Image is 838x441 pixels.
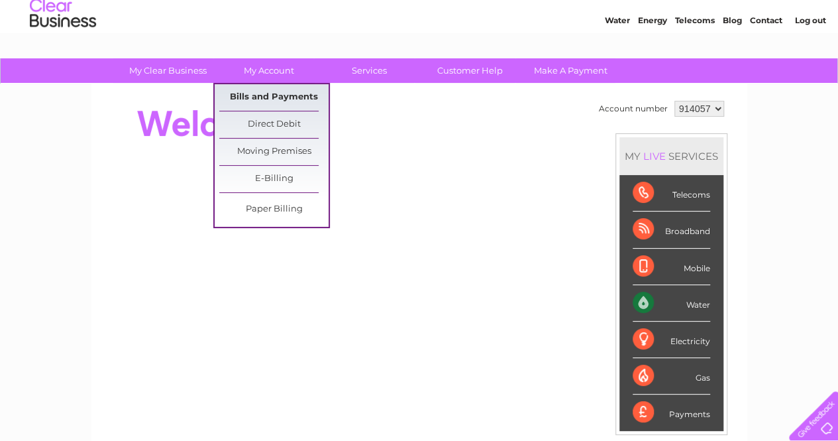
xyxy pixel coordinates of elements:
a: Services [315,58,424,83]
div: Telecoms [633,175,710,212]
a: Direct Debit [219,111,329,138]
a: Make A Payment [516,58,625,83]
img: logo.png [29,34,97,75]
div: Gas [633,358,710,395]
div: Payments [633,395,710,430]
div: Clear Business is a trading name of Verastar Limited (registered in [GEOGRAPHIC_DATA] No. 3667643... [107,7,733,64]
a: Log out [794,56,825,66]
div: LIVE [641,150,668,162]
a: Bills and Payments [219,84,329,111]
a: Contact [750,56,782,66]
div: Electricity [633,322,710,358]
a: My Account [214,58,323,83]
div: Water [633,285,710,322]
a: My Clear Business [113,58,223,83]
a: Paper Billing [219,196,329,223]
a: Moving Premises [219,139,329,165]
a: Water [605,56,630,66]
a: E-Billing [219,166,329,192]
div: Broadband [633,212,710,248]
a: Energy [638,56,667,66]
td: Account number [596,97,671,120]
div: Mobile [633,249,710,285]
a: Blog [723,56,742,66]
a: Telecoms [675,56,715,66]
div: MY SERVICES [619,137,723,175]
a: Customer Help [415,58,525,83]
a: 0333 014 3131 [588,7,680,23]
